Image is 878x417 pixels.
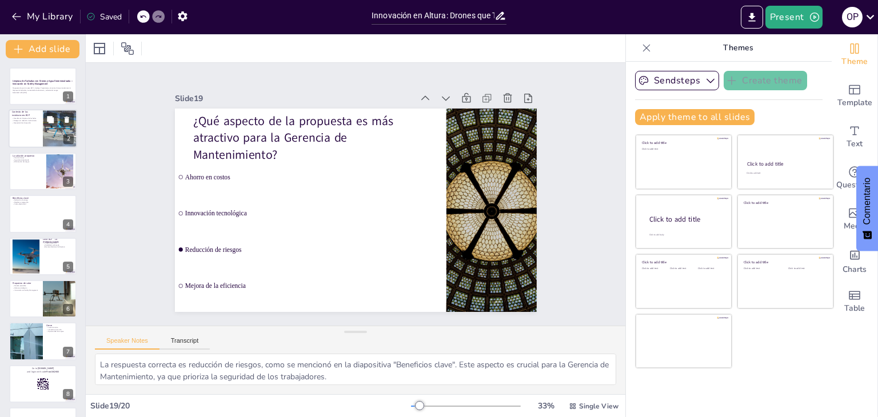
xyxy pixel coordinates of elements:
[837,97,872,109] span: Template
[635,71,719,90] button: Sendsteps
[9,365,77,403] div: 8
[856,166,878,251] button: Comentarios - Mostrar encuesta
[12,118,39,120] p: Desafíos en limpieza de fachadas
[832,240,877,281] div: Add charts and graphs
[13,154,43,158] p: La solución propuesta
[836,179,873,191] span: Questions
[741,6,763,29] button: Export to PowerPoint
[46,324,73,327] p: Cierre
[13,370,73,374] p: and login with code
[90,39,109,58] div: Layout
[832,281,877,322] div: Add a table
[13,201,73,203] p: Rapidez en ejecución
[9,195,77,232] div: 4
[227,9,424,187] span: Mejora de la eficiencia
[373,141,558,308] div: Slide 19
[43,246,73,248] p: Recomendaciones de limpieza
[847,138,863,150] span: Text
[63,134,74,145] div: 2
[843,263,867,276] span: Charts
[251,36,448,214] span: Reducción de riesgos
[642,267,668,270] div: Click to add text
[275,63,472,241] span: Innovación tecnológica
[747,161,823,167] div: Click to add title
[95,354,616,385] textarea: La respuesta correcta es reducción de riesgos, como se mencionó en la diapositiva "Beneficios cla...
[63,91,73,102] div: 1
[13,159,43,161] p: Agua desmineralizada
[63,304,73,314] div: 6
[46,331,73,333] p: Oportunidad de mejora
[13,282,39,285] p: Propuesta de valor
[642,260,724,264] div: Click to add title
[842,6,863,29] button: O P
[642,141,724,145] div: Click to add title
[832,75,877,117] div: Add ready made slides
[698,267,724,270] div: Click to add text
[13,367,73,370] p: Go to
[724,71,807,90] button: Create theme
[13,91,73,94] p: Generated with [URL]
[744,200,825,205] div: Click to add title
[9,280,77,318] div: 6
[95,337,159,350] button: Speaker Notes
[13,87,73,91] p: Propuesta de servicio para BCP – Sodexo. Presentamos cómo los drones transforman la limpieza de f...
[12,111,39,117] p: Contexto de las instalaciones BCP
[13,79,73,86] strong: Limpieza de Fachadas con Drones y Agua Desmineralizada – Innovación en Facility Management
[13,197,73,200] p: Beneficios clave
[862,178,872,225] font: Comentario
[744,260,825,264] div: Click to add title
[844,302,865,315] span: Table
[832,34,877,75] div: Change the overall theme
[9,67,77,105] div: 1
[9,322,77,360] div: 7
[43,113,57,127] button: Duplicate Slide
[12,120,39,122] p: Riesgos en métodos tradicionales
[788,267,824,270] div: Click to add text
[43,242,73,244] p: Inspección técnica
[300,90,497,268] span: Ahorro en costos
[13,289,39,291] p: Innovación en Facility Management
[86,11,122,22] div: Saved
[46,328,73,331] p: Llamado a la acción
[13,287,39,289] p: Alianza estratégica
[579,402,618,411] span: Single View
[744,267,780,270] div: Click to add text
[63,177,73,187] div: 3
[649,234,721,236] div: Click to add body
[90,400,411,411] div: Slide 19 / 20
[322,109,531,303] p: ¿Qué aspecto de la propuesta es más atractivo para la Gerencia de Mantenimiento?
[9,110,77,149] div: 2
[38,367,54,370] strong: [DOMAIN_NAME]
[63,347,73,357] div: 7
[656,34,820,62] p: Themes
[642,148,724,151] div: Click to add text
[121,42,134,55] span: Position
[532,400,560,411] div: 33 %
[159,337,210,350] button: Transcript
[841,55,868,68] span: Theme
[9,153,77,190] div: 3
[9,238,77,275] div: 5
[13,161,43,163] p: Eliminación de riesgos
[43,238,73,244] p: Caso BCP – La [PERSON_NAME]
[63,262,73,272] div: 5
[60,113,74,127] button: Delete Slide
[747,172,823,175] div: Click to add text
[12,122,39,125] p: Necesidad de innovación
[844,220,866,232] span: Media
[649,215,723,224] div: Click to add title
[832,117,877,158] div: Add text boxes
[43,244,73,246] p: Viabilidad confirmada
[372,7,494,24] input: Insert title
[842,7,863,27] div: O P
[63,389,73,399] div: 8
[63,219,73,230] div: 4
[765,6,823,29] button: Present
[832,199,877,240] div: Add images, graphics, shapes or video
[13,157,43,159] p: Uso de drones
[670,267,696,270] div: Click to add text
[6,40,79,58] button: Add slide
[832,158,877,199] div: Get real-time input from your audience
[46,327,73,329] p: Lema de cierre
[9,7,78,26] button: My Library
